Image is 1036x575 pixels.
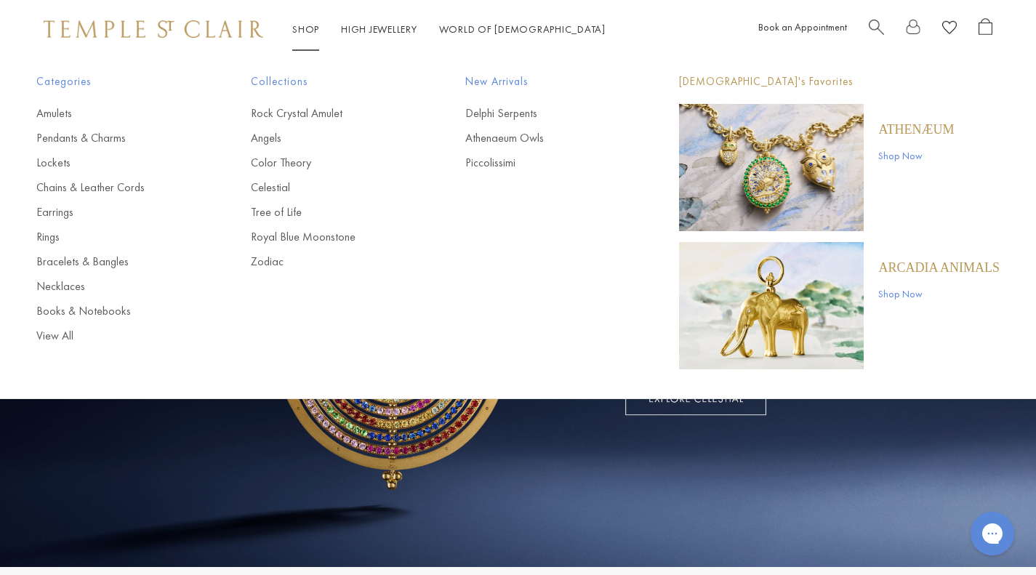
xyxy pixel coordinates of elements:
span: Categories [36,73,193,91]
a: Athenaeum Owls [465,130,622,146]
span: New Arrivals [465,73,622,91]
nav: Main navigation [292,20,606,39]
a: ARCADIA ANIMALS [878,260,1000,276]
a: Celestial [251,180,407,196]
a: Bracelets & Bangles [36,254,193,270]
a: Books & Notebooks [36,303,193,319]
a: Open Shopping Bag [979,18,992,41]
span: Collections [251,73,407,91]
a: Piccolissimi [465,155,622,171]
a: View All [36,328,193,344]
a: Royal Blue Moonstone [251,229,407,245]
a: Athenæum [878,121,954,137]
a: Search [869,18,884,41]
a: ShopShop [292,23,319,36]
a: Necklaces [36,278,193,294]
iframe: Gorgias live chat messenger [963,507,1021,560]
p: [DEMOGRAPHIC_DATA]'s Favorites [679,73,1000,91]
a: Amulets [36,105,193,121]
a: View Wishlist [942,18,957,41]
a: Pendants & Charms [36,130,193,146]
a: Delphi Serpents [465,105,622,121]
a: Zodiac [251,254,407,270]
a: Shop Now [878,286,1000,302]
a: Angels [251,130,407,146]
img: Temple St. Clair [44,20,263,38]
a: Earrings [36,204,193,220]
a: Shop Now [878,148,954,164]
a: Rock Crystal Amulet [251,105,407,121]
a: World of [DEMOGRAPHIC_DATA]World of [DEMOGRAPHIC_DATA] [439,23,606,36]
a: Book an Appointment [758,20,847,33]
a: Tree of Life [251,204,407,220]
a: Color Theory [251,155,407,171]
a: Chains & Leather Cords [36,180,193,196]
a: Rings [36,229,193,245]
a: High JewelleryHigh Jewellery [341,23,417,36]
a: Lockets [36,155,193,171]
